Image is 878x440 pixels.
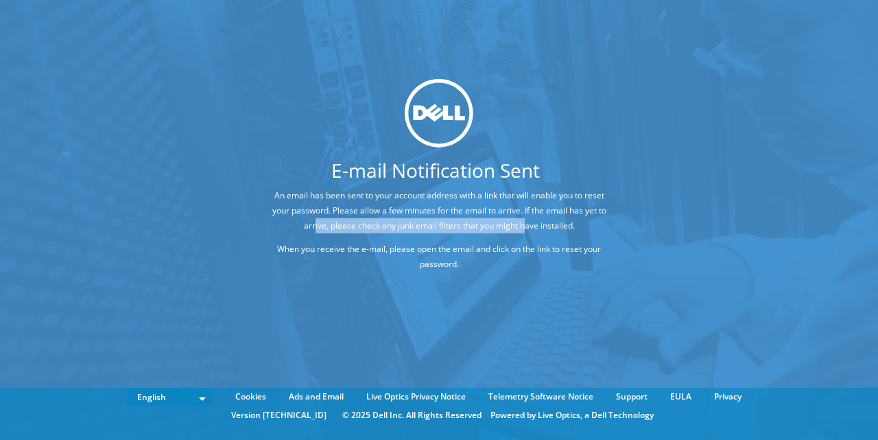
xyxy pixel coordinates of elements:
a: Support [606,389,658,404]
li: © 2025 Dell Inc. All Rights Reserved [335,408,488,423]
a: Ads and Email [278,389,354,404]
img: dell_svg_logo.svg [405,79,473,148]
a: Telemetry Software Notice [478,389,604,404]
a: EULA [660,389,702,404]
li: Powered by Live Optics, a Dell Technology [490,408,654,423]
a: Live Optics Privacy Notice [356,389,476,404]
a: Privacy [704,389,752,404]
h1: E-mail Notification Sent [219,161,652,180]
p: When you receive the e-mail, please open the email and click on the link to reset your password. [271,242,607,272]
li: Version [TECHNICAL_ID] [224,408,333,423]
p: An email has been sent to your account address with a link that will enable you to reset your pas... [271,188,607,233]
a: Cookies [225,389,276,404]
